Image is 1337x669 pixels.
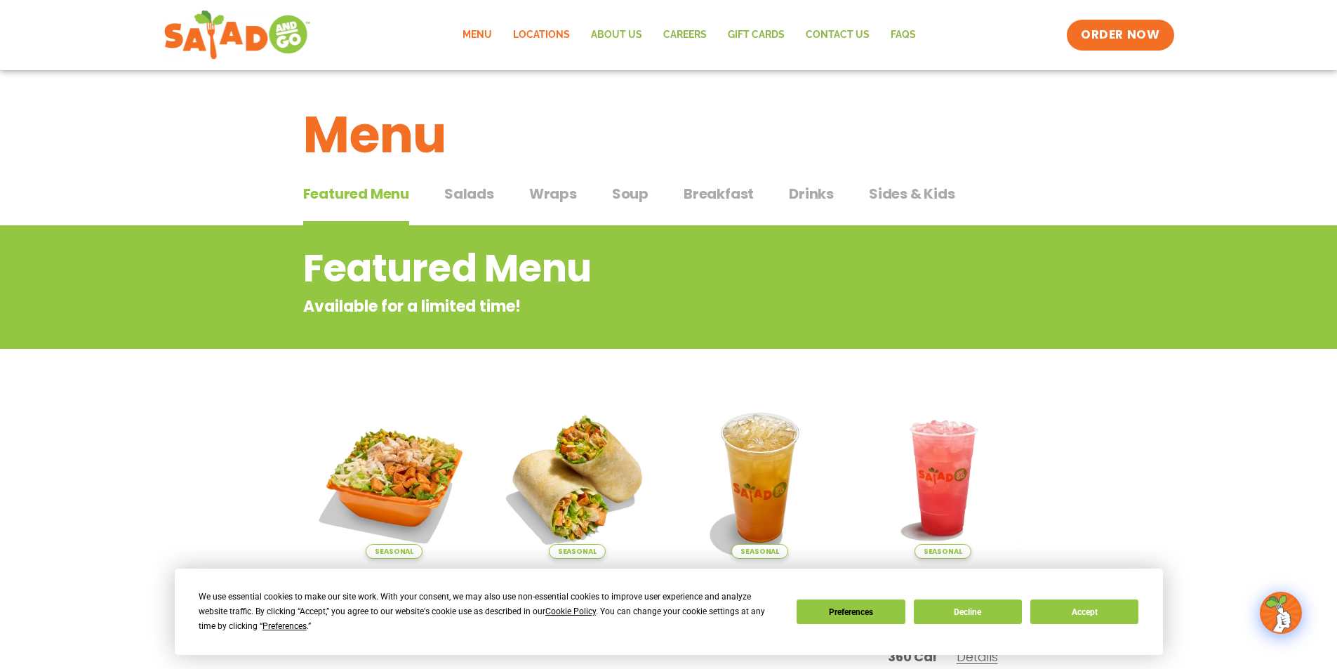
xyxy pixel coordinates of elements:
a: FAQs [880,19,926,51]
span: Featured Menu [303,183,409,204]
button: Preferences [797,600,905,624]
span: Seasonal [366,544,423,559]
nav: Menu [452,19,926,51]
a: Locations [503,19,580,51]
span: Sides & Kids [869,183,955,204]
a: Contact Us [795,19,880,51]
h1: Menu [303,97,1035,173]
span: Seasonal [549,544,606,559]
a: GIFT CARDS [717,19,795,51]
span: ORDER NOW [1081,27,1159,44]
span: Soup [612,183,648,204]
span: 360 Cal [888,647,936,666]
a: Careers [653,19,717,51]
span: Drinks [789,183,834,204]
h2: Featured Menu [303,240,922,297]
span: Breakfast [684,183,754,204]
a: About Us [580,19,653,51]
span: Wraps [529,183,577,204]
div: Cookie Consent Prompt [175,569,1163,655]
div: We use essential cookies to make our site work. With your consent, we may also use non-essential ... [199,590,780,634]
img: wpChatIcon [1261,593,1301,632]
p: Available for a limited time! [303,295,922,318]
span: Salads [444,183,494,204]
a: ORDER NOW [1067,20,1173,51]
button: Accept [1030,600,1138,624]
span: Preferences [262,621,307,631]
img: Product photo for Southwest Harvest Wrap [496,397,658,559]
div: Tabbed content [303,178,1035,226]
span: Seasonal [731,544,788,559]
img: Product photo for Southwest Harvest Salad [314,397,476,559]
span: Details [957,648,998,665]
img: Product photo for Apple Cider Lemonade [679,397,842,559]
img: new-SAG-logo-768×292 [164,7,312,63]
span: Seasonal [914,544,971,559]
span: Cookie Policy [545,607,596,616]
a: Menu [452,19,503,51]
button: Decline [914,600,1022,624]
img: Product photo for Blackberry Bramble Lemonade [862,397,1024,559]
